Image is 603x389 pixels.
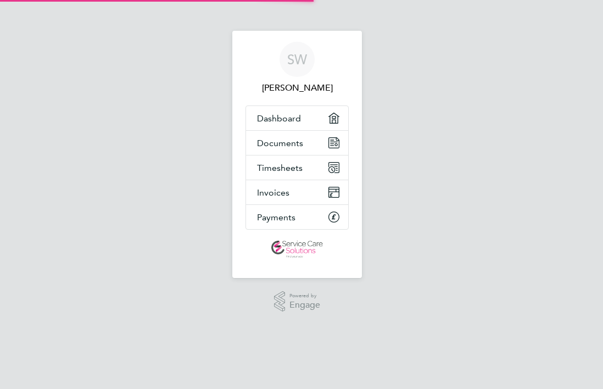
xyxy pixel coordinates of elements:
[245,42,349,95] a: SW[PERSON_NAME]
[289,291,320,301] span: Powered by
[257,187,289,198] span: Invoices
[257,212,295,223] span: Payments
[274,291,321,312] a: Powered byEngage
[246,205,348,229] a: Payments
[257,113,301,124] span: Dashboard
[246,131,348,155] a: Documents
[271,241,323,258] img: servicecare-logo-retina.png
[257,138,303,148] span: Documents
[257,163,303,173] span: Timesheets
[246,106,348,130] a: Dashboard
[232,31,362,278] nav: Main navigation
[245,81,349,95] span: Susan-Anne Williams
[246,155,348,180] a: Timesheets
[245,241,349,258] a: Go to home page
[289,301,320,310] span: Engage
[246,180,348,204] a: Invoices
[287,52,307,66] span: SW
